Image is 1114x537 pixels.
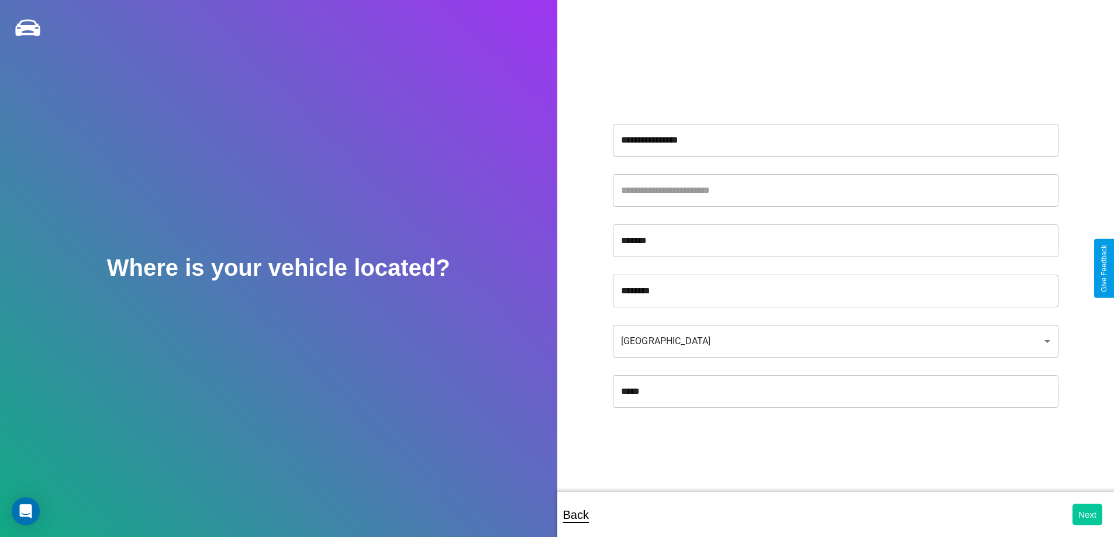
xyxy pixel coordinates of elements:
[613,325,1058,358] div: [GEOGRAPHIC_DATA]
[1100,245,1108,292] div: Give Feedback
[563,504,589,525] p: Back
[107,255,450,281] h2: Where is your vehicle located?
[12,497,40,525] div: Open Intercom Messenger
[1072,504,1102,525] button: Next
